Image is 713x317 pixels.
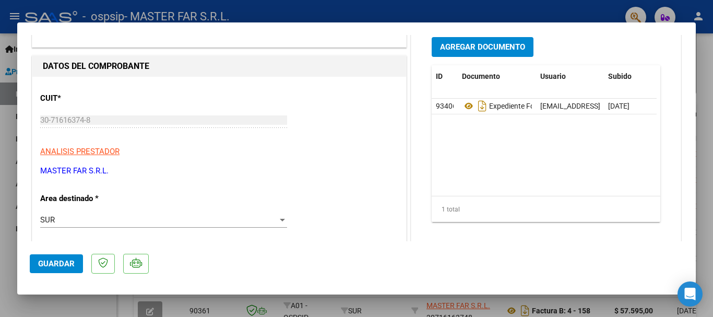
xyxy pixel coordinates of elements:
[411,29,681,246] div: DOCUMENTACIÓN RESPALDATORIA
[432,37,533,56] button: Agregar Documento
[40,215,55,225] span: SUR
[440,43,525,52] span: Agregar Documento
[476,98,489,114] i: Descargar documento
[462,72,500,80] span: Documento
[432,196,660,222] div: 1 total
[40,193,148,205] p: Area destinado *
[608,102,629,110] span: [DATE]
[656,65,708,88] datatable-header-cell: Acción
[436,72,443,80] span: ID
[604,65,656,88] datatable-header-cell: Subido
[30,254,83,273] button: Guardar
[38,259,75,268] span: Guardar
[40,147,120,156] span: ANALISIS PRESTADOR
[540,72,566,80] span: Usuario
[43,61,149,71] strong: DATOS DEL COMPROBANTE
[536,65,604,88] datatable-header-cell: Usuario
[40,165,398,177] p: MASTER FAR S.R.L.
[436,102,457,110] span: 93406
[458,65,536,88] datatable-header-cell: Documento
[40,92,148,104] p: CUIT
[678,281,703,307] div: Open Intercom Messenger
[608,72,632,80] span: Subido
[432,65,458,88] datatable-header-cell: ID
[462,102,583,110] span: Expediente Fc-163-seguridad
